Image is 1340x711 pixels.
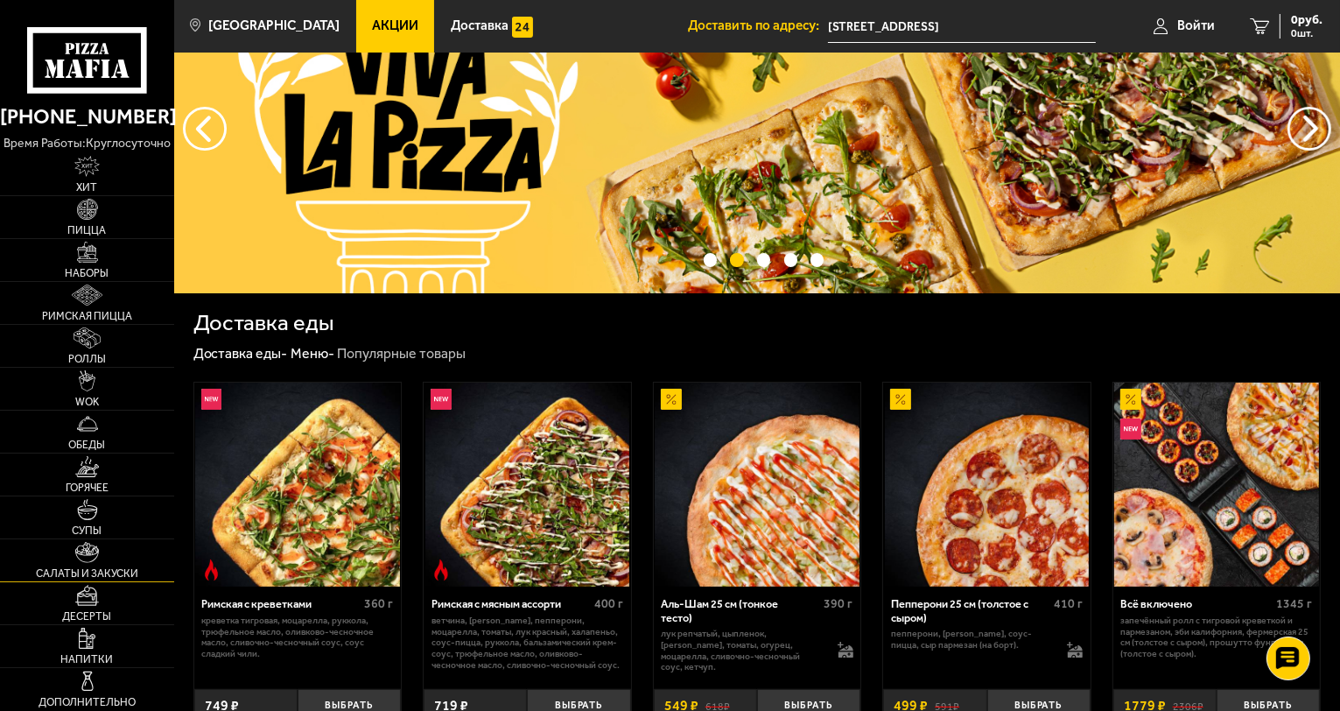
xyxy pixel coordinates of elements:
span: Горячее [66,482,109,493]
span: Роллы [68,354,106,364]
p: Запечённый ролл с тигровой креветкой и пармезаном, Эби Калифорния, Фермерская 25 см (толстое с сы... [1120,616,1312,660]
img: 15daf4d41897b9f0e9f617042186c801.svg [512,17,533,38]
span: Римская пицца [42,311,132,321]
img: Новинка [1120,419,1141,440]
a: АкционныйПепперони 25 см (толстое с сыром) [883,383,1091,588]
img: Римская с креветками [195,383,400,588]
img: Римская с мясным ассорти [425,383,630,588]
span: Доставить по адресу: [688,19,828,32]
button: точки переключения [704,253,717,266]
span: 1345 г [1277,596,1313,611]
img: Пепперони 25 см (толстое с сыром) [885,383,1090,588]
span: 0 шт. [1291,28,1322,39]
img: Акционный [661,389,682,410]
span: 0 руб. [1291,14,1322,26]
a: НовинкаОстрое блюдоРимская с креветками [194,383,402,588]
img: Острое блюдо [201,560,222,581]
span: Супы [73,525,102,536]
a: АкционныйНовинкаВсё включено [1113,383,1321,588]
img: Акционный [890,389,911,410]
span: 400 г [594,596,623,611]
p: пепперони, [PERSON_NAME], соус-пицца, сыр пармезан (на борт). [891,629,1053,651]
span: Пицца [68,225,107,236]
span: Напитки [61,654,114,665]
span: Наборы [66,268,109,278]
img: Новинка [201,389,222,410]
span: 390 г [824,596,853,611]
img: Аль-Шам 25 см (тонкое тесто) [655,383,859,588]
span: Дополнительно [39,697,136,707]
button: точки переключения [810,253,824,266]
a: Меню- [291,345,334,362]
span: Хит [77,182,98,193]
div: Всё включено [1120,597,1272,610]
span: Доставка [451,19,509,32]
span: Акции [372,19,418,32]
button: точки переключения [730,253,743,266]
span: WOK [75,397,99,407]
input: Ваш адрес доставки [828,11,1096,43]
span: 360 г [364,596,393,611]
a: Доставка еды- [193,345,288,362]
img: Всё включено [1114,383,1319,588]
div: Римская с мясным ассорти [431,597,590,610]
div: Аль-Шам 25 см (тонкое тесто) [661,597,819,624]
h1: Доставка еды [193,312,334,334]
span: Салаты и закуски [36,568,138,579]
a: НовинкаОстрое блюдоРимская с мясным ассорти [424,383,631,588]
span: Обеды [69,440,106,450]
div: Римская с креветками [201,597,360,610]
div: Популярные товары [337,345,466,363]
button: следующий [183,107,227,151]
button: предыдущий [1287,107,1331,151]
img: Острое блюдо [431,560,452,581]
button: точки переключения [757,253,770,266]
button: точки переключения [784,253,797,266]
p: лук репчатый, цыпленок, [PERSON_NAME], томаты, огурец, моцарелла, сливочно-чесночный соус, кетчуп. [661,629,823,673]
span: 410 г [1054,596,1083,611]
div: Пепперони 25 см (толстое с сыром) [891,597,1049,624]
img: Акционный [1120,389,1141,410]
span: Десерты [63,611,112,622]
a: АкционныйАль-Шам 25 см (тонкое тесто) [654,383,861,588]
p: ветчина, [PERSON_NAME], пепперони, моцарелла, томаты, лук красный, халапеньо, соус-пицца, руккола... [431,616,623,672]
img: Новинка [431,389,452,410]
span: [GEOGRAPHIC_DATA] [208,19,340,32]
span: Войти [1177,19,1215,32]
p: креветка тигровая, моцарелла, руккола, трюфельное масло, оливково-чесночное масло, сливочно-чесно... [201,616,393,660]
